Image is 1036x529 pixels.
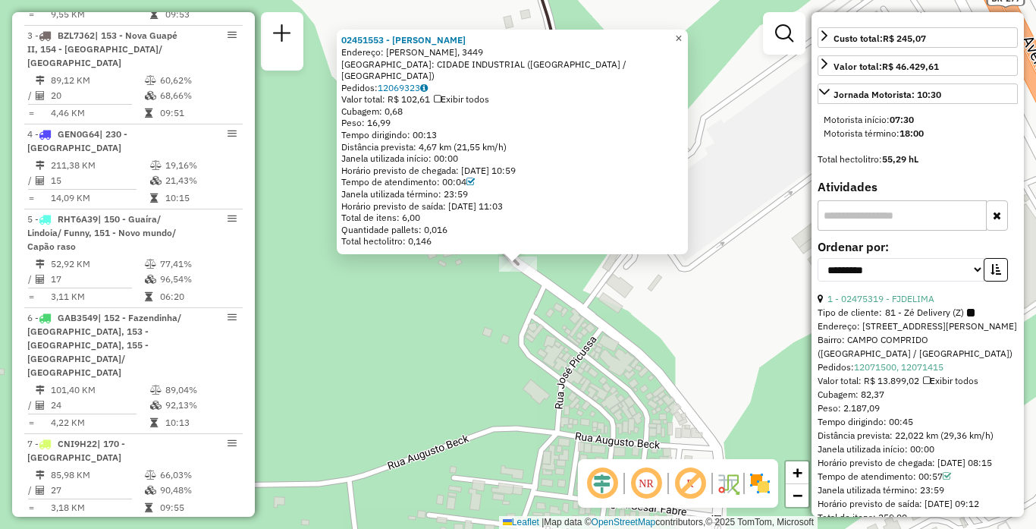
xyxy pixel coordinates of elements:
[36,471,45,480] i: Distância Total
[27,438,125,463] span: 7 -
[50,272,144,287] td: 17
[36,275,45,284] i: Total de Atividades
[923,375,978,386] span: Exibir todos
[672,465,708,502] span: Exibir rótulo
[145,76,156,85] i: % de utilização do peso
[27,213,176,252] span: | 150 - Guaíra/ Lindoia/ Funny, 151 - Novo mundo/ Capão raso
[27,128,127,153] span: 4 -
[50,173,149,188] td: 15
[584,465,620,502] span: Ocultar deslocamento
[420,83,428,93] i: Observações
[27,88,35,103] td: /
[159,105,236,121] td: 09:51
[159,468,236,483] td: 66,03%
[145,91,156,100] i: % de utilização da cubagem
[27,272,35,287] td: /
[818,320,1018,333] div: Endereço: [STREET_ADDRESS][PERSON_NAME]
[434,93,489,105] span: Exibir todos
[165,415,237,430] td: 10:13
[818,361,1018,374] div: Pedidos:
[885,306,975,320] span: 81 - Zé Delivery (Z)
[466,176,475,187] a: Com service time
[228,129,237,138] em: Opções
[818,456,1018,470] div: Horário previsto de chegada: [DATE] 08:15
[882,61,939,72] strong: R$ 46.429,61
[818,306,1018,320] div: Tipo de cliente:
[984,258,1008,282] button: Ordem crescente
[786,484,808,507] a: Zoom out
[58,438,97,449] span: CNI9H22
[824,113,1012,127] div: Motorista início:
[58,30,95,41] span: BZL7J62
[36,161,45,170] i: Distância Total
[341,82,683,94] div: Pedidos:
[675,32,682,45] span: ×
[165,398,237,413] td: 92,13%
[50,191,149,206] td: 14,09 KM
[165,191,237,206] td: 10:15
[165,383,237,398] td: 89,04%
[150,161,162,170] i: % de utilização do peso
[150,194,158,203] i: Tempo total em rota
[159,257,236,272] td: 77,41%
[50,105,144,121] td: 4,46 KM
[818,442,1018,456] div: Janela utilizada início: 00:00
[824,127,1012,140] div: Motorista término:
[818,415,1018,429] div: Tempo dirigindo: 00:45
[769,18,799,49] a: Exibir filtros
[748,471,772,496] img: Exibir/Ocultar setores
[36,176,45,185] i: Total de Atividades
[818,389,884,400] span: Cubagem: 82,37
[341,105,403,117] span: Cubagem: 0,68
[27,312,181,378] span: | 152 - Fazendinha/ [GEOGRAPHIC_DATA], 153 - [GEOGRAPHIC_DATA], 155 - [GEOGRAPHIC_DATA]/ [GEOGRAP...
[27,289,35,304] td: =
[818,483,1018,497] div: Janela utilizada término: 23:59
[818,107,1018,146] div: Jornada Motorista: 10:30
[670,30,688,48] a: Close popup
[899,128,924,139] strong: 18:00
[943,471,951,482] a: Com service time
[818,333,1018,361] div: Bairro: CAMPO COMPRIDO ([GEOGRAPHIC_DATA] / [GEOGRAPHIC_DATA])
[27,191,35,206] td: =
[341,188,683,200] div: Janela utilizada término: 23:59
[150,10,158,19] i: Tempo total em rota
[228,214,237,223] em: Opções
[341,34,466,46] a: 02451553 - [PERSON_NAME]
[341,93,683,105] div: Valor total: R$ 102,61
[150,386,162,395] i: % de utilização do peso
[818,238,1018,256] label: Ordenar por:
[165,7,237,22] td: 09:53
[36,486,45,495] i: Total de Atividades
[145,275,156,284] i: % de utilização da cubagem
[716,471,740,496] img: Fluxo de ruas
[50,483,144,498] td: 27
[50,88,144,103] td: 20
[145,486,156,495] i: % de utilização da cubagem
[145,292,152,301] i: Tempo total em rota
[50,158,149,173] td: 211,38 KM
[818,402,880,414] span: Peso: 2.187,09
[793,486,802,505] span: −
[50,500,144,515] td: 3,18 KM
[341,165,683,177] div: Horário previsto de chegada: [DATE] 10:59
[341,235,683,247] div: Total hectolitro: 0,146
[36,91,45,100] i: Total de Atividades
[882,153,918,165] strong: 55,29 hL
[50,398,149,413] td: 24
[58,312,98,323] span: GAB3549
[27,312,181,378] span: 6 -
[27,173,35,188] td: /
[818,429,1018,442] div: Distância prevista: 22,022 km (29,36 km/h)
[50,7,149,22] td: 9,55 KM
[27,213,176,252] span: 5 -
[36,401,45,410] i: Total de Atividades
[50,415,149,430] td: 4,22 KM
[827,293,934,304] a: 1 - 02475319 - FJDELIMA
[145,503,152,512] i: Tempo total em rota
[818,511,1018,524] div: Total de itens: 259,00
[542,517,544,527] span: |
[27,7,35,22] td: =
[228,313,237,322] em: Opções
[341,176,683,188] div: Tempo de atendimento: 00:04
